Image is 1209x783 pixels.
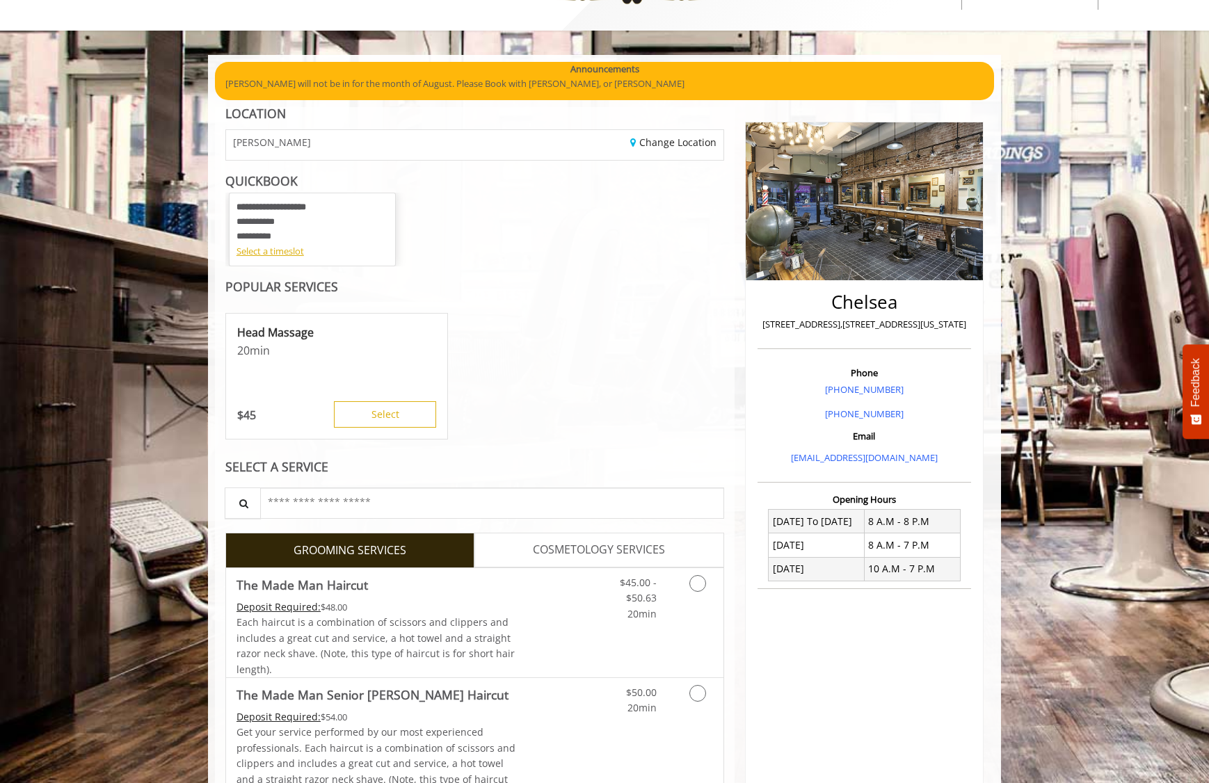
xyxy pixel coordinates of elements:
span: 20min [627,607,657,620]
p: [STREET_ADDRESS],[STREET_ADDRESS][US_STATE] [761,317,968,332]
h3: Email [761,431,968,441]
h3: Phone [761,368,968,378]
td: [DATE] [769,557,865,581]
b: POPULAR SERVICES [225,278,338,295]
td: [DATE] To [DATE] [769,510,865,533]
p: Head Massage [237,325,436,340]
td: 8 A.M - 7 P.M [864,533,960,557]
span: min [250,343,270,358]
span: COSMETOLOGY SERVICES [533,541,665,559]
b: The Made Man Senior [PERSON_NAME] Haircut [237,685,509,704]
a: Change Location [630,136,716,149]
span: This service needs some Advance to be paid before we block your appointment [237,710,321,723]
p: [PERSON_NAME] will not be in for the month of August. Please Book with [PERSON_NAME], or [PERSON_... [225,76,984,91]
td: 10 A.M - 7 P.M [864,557,960,581]
span: 20min [627,701,657,714]
div: $54.00 [237,709,516,725]
p: 45 [237,407,256,423]
p: 20 [237,343,436,358]
span: GROOMING SERVICES [294,542,406,560]
a: [PHONE_NUMBER] [825,407,904,420]
div: Select a timeslot [237,244,388,259]
div: SELECT A SERVICE [225,460,724,474]
b: QUICKBOOK [225,172,298,189]
button: Service Search [225,487,261,519]
td: 8 A.M - 8 P.M [864,510,960,533]
a: [PHONE_NUMBER] [825,383,904,396]
h2: Chelsea [761,292,968,312]
span: This service needs some Advance to be paid before we block your appointment [237,600,321,613]
b: The Made Man Haircut [237,575,368,595]
span: $50.00 [626,686,657,699]
span: Each haircut is a combination of scissors and clippers and includes a great cut and service, a ho... [237,615,515,675]
span: $45.00 - $50.63 [620,576,657,604]
span: [PERSON_NAME] [233,137,311,147]
span: $ [237,407,243,423]
h3: Opening Hours [758,494,971,504]
a: [EMAIL_ADDRESS][DOMAIN_NAME] [791,451,938,464]
b: Announcements [570,62,639,76]
b: LOCATION [225,105,286,122]
td: [DATE] [769,533,865,557]
button: Feedback - Show survey [1183,344,1209,439]
div: $48.00 [237,599,516,615]
span: Feedback [1190,358,1202,407]
button: Select [334,401,436,428]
